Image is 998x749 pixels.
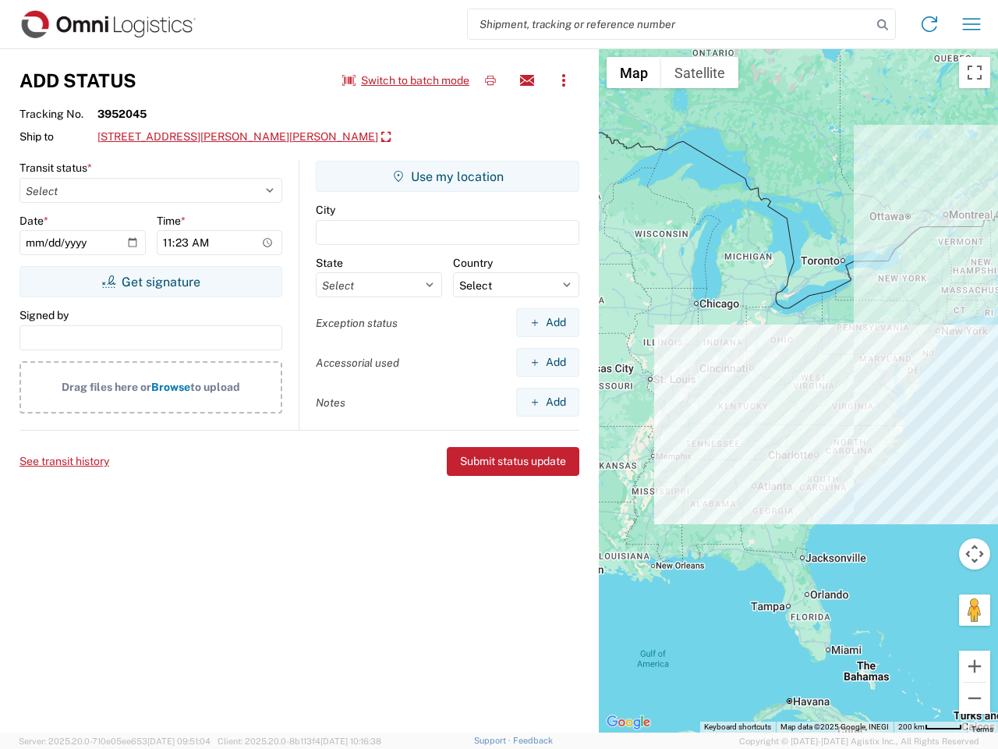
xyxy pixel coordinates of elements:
[190,381,240,393] span: to upload
[19,737,211,746] span: Server: 2025.20.0-710e05ee653
[19,308,69,322] label: Signed by
[97,107,147,121] strong: 3952045
[959,57,990,88] button: Toggle fullscreen view
[151,381,190,393] span: Browse
[661,57,738,88] button: Show satellite imagery
[19,69,136,92] h3: Add Status
[342,68,469,94] button: Switch to batch mode
[447,447,579,476] button: Submit status update
[516,348,579,377] button: Add
[607,57,661,88] button: Show street map
[894,722,967,733] button: Map Scale: 200 km per 44 pixels
[97,124,391,151] a: [STREET_ADDRESS][PERSON_NAME][PERSON_NAME]
[147,737,211,746] span: [DATE] 09:51:04
[959,683,990,714] button: Zoom out
[959,538,990,570] button: Map camera controls
[516,308,579,337] button: Add
[603,712,654,733] a: Open this area in Google Maps (opens a new window)
[468,9,872,39] input: Shipment, tracking or reference number
[320,737,381,746] span: [DATE] 10:16:38
[780,722,889,731] span: Map data ©2025 Google, INEGI
[19,266,282,297] button: Get signature
[19,214,48,228] label: Date
[959,651,990,682] button: Zoom in
[62,381,151,393] span: Drag files here or
[704,722,771,733] button: Keyboard shortcuts
[898,722,925,731] span: 200 km
[218,737,381,746] span: Client: 2025.20.0-8b113f4
[474,736,513,745] a: Support
[316,161,579,192] button: Use my location
[603,712,654,733] img: Google
[19,449,109,474] button: See transit history
[513,736,553,745] a: Feedback
[19,161,92,175] label: Transit status
[739,734,979,748] span: Copyright © [DATE]-[DATE] Agistix Inc., All Rights Reserved
[316,316,398,330] label: Exception status
[959,595,990,626] button: Drag Pegman onto the map to open Street View
[516,388,579,417] button: Add
[19,107,97,121] span: Tracking No.
[316,356,399,370] label: Accessorial used
[19,130,97,144] span: Ship to
[971,725,993,733] a: Terms
[316,396,345,410] label: Notes
[453,256,493,270] label: Country
[316,203,335,217] label: City
[316,256,343,270] label: State
[157,214,186,228] label: Time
